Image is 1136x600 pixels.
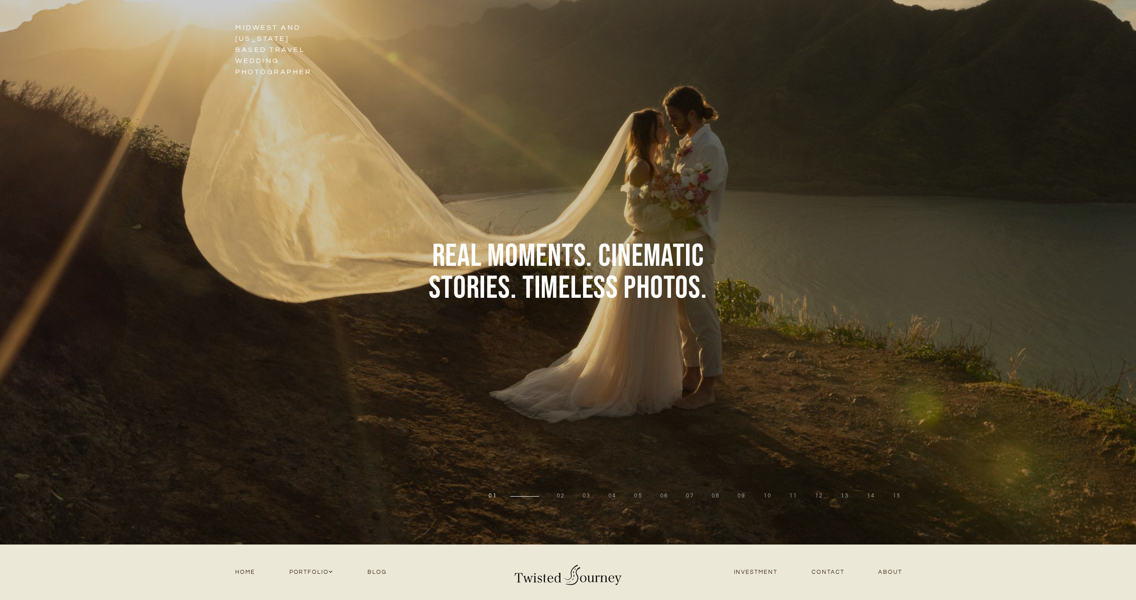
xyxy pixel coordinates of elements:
[487,241,592,272] span: Moments.
[712,492,720,500] button: 8 of 15
[815,492,823,500] button: 12 of 15
[861,566,919,578] a: About
[583,492,591,500] button: 3 of 15
[513,558,623,586] img: Twisted Journey
[764,492,772,500] button: 10 of 15
[623,272,707,304] span: Photos.
[634,492,642,500] button: 5 of 15
[717,566,794,578] a: Investment
[429,272,517,304] span: stories.
[351,566,404,578] a: Blog
[794,566,861,578] a: Contact
[789,492,797,500] button: 11 of 15
[867,492,875,500] button: 14 of 15
[598,241,704,272] span: Cinematic
[557,492,565,500] button: 2 of 15
[272,566,350,578] a: Portfolio
[660,492,668,500] button: 6 of 15
[289,568,334,577] span: Portfolio
[432,241,482,272] span: Real
[522,272,618,304] span: Timeless
[218,566,272,578] a: Home
[893,492,901,500] button: 15 of 15
[489,492,497,500] button: 1 of 15
[608,492,616,500] button: 4 of 15
[686,492,694,500] button: 7 of 15
[738,492,745,500] button: 9 of 15
[841,492,849,500] button: 13 of 15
